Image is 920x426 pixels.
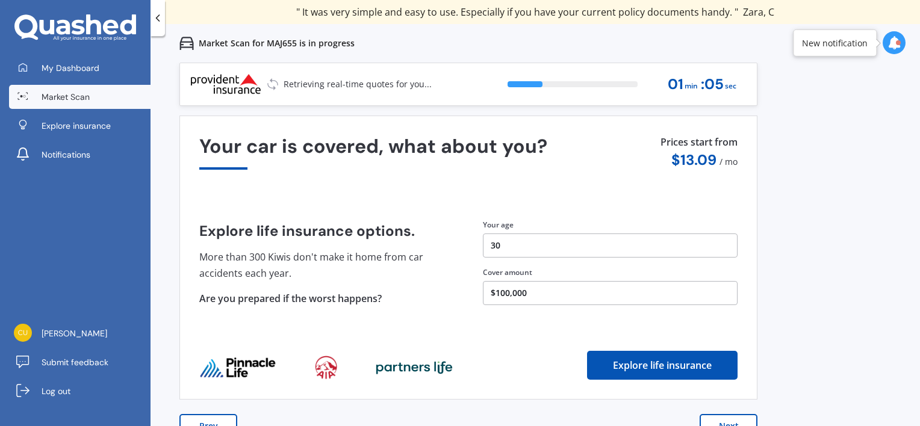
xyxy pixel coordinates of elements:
img: life_provider_logo_0 [199,357,276,378]
a: Explore insurance [9,114,151,138]
p: Retrieving real-time quotes for you... [284,78,432,90]
div: Cover amount [483,267,738,278]
a: Notifications [9,143,151,167]
h4: Explore life insurance options. [199,223,454,239]
span: / mo [720,156,738,167]
span: Log out [42,385,70,397]
span: [PERSON_NAME] [42,327,107,339]
span: $ 13.09 [671,150,716,169]
div: Your age [483,220,738,230]
span: My Dashboard [42,62,99,74]
span: min [685,78,698,94]
span: Market Scan [42,91,90,103]
button: Explore life insurance [587,351,738,380]
a: [PERSON_NAME] [9,321,151,345]
span: Submit feedback [42,356,108,368]
button: $100,000 [483,281,738,305]
img: car.f15378c7a67c060ca3f3.svg [179,36,194,51]
a: Submit feedback [9,350,151,374]
span: sec [725,78,736,94]
span: Explore insurance [42,120,111,132]
span: Notifications [42,149,90,161]
span: : 05 [701,76,724,93]
img: life_provider_logo_1 [315,356,337,380]
p: Prices start from [660,135,738,152]
a: My Dashboard [9,56,151,80]
img: 1ba8f751c64a9f3a3c16814153f5acfc [14,324,32,342]
div: New notification [802,37,868,49]
img: life_provider_logo_2 [376,360,453,375]
a: Log out [9,379,151,403]
button: 30 [483,233,738,258]
span: 01 [668,76,683,93]
div: Your car is covered, what about you? [199,135,738,170]
p: Market Scan for MAJ655 is in progress [199,37,355,49]
img: Logo_7 [190,74,262,95]
p: More than 300 Kiwis don't make it home from car accidents each year. [199,249,454,281]
a: Market Scan [9,85,151,109]
span: Are you prepared if the worst happens? [199,292,382,305]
